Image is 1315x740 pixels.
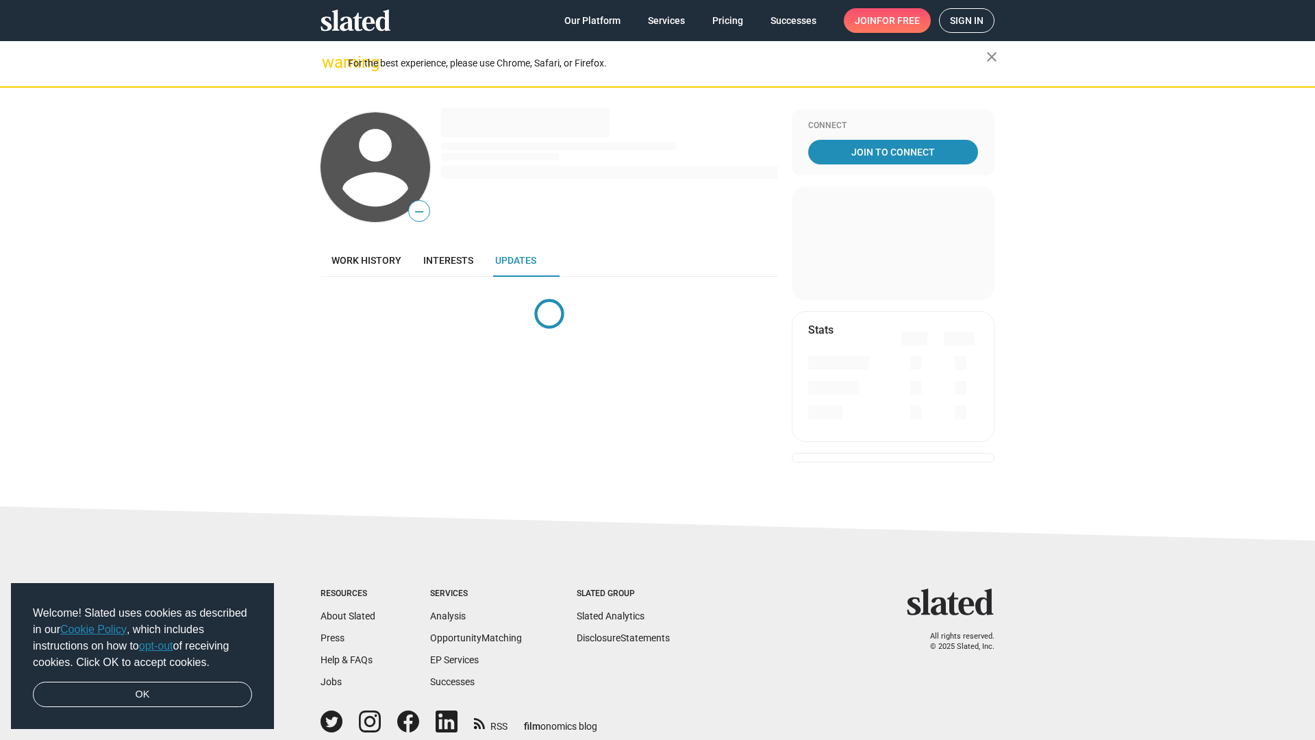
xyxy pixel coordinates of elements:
a: filmonomics blog [524,709,597,733]
a: Analysis [430,610,466,621]
a: Successes [760,8,827,33]
a: Cookie Policy [60,624,127,635]
span: Sign in [950,9,984,32]
a: dismiss cookie message [33,682,252,708]
div: Services [430,589,522,600]
a: OpportunityMatching [430,632,522,643]
a: Sign in [939,8,994,33]
div: Slated Group [577,589,670,600]
div: Connect [808,121,978,132]
span: for free [877,8,920,33]
a: Press [321,632,345,643]
a: Join To Connect [808,140,978,164]
div: For the best experience, please use Chrome, Safari, or Firefox. [348,54,986,73]
a: About Slated [321,610,375,621]
span: Pricing [712,8,743,33]
div: cookieconsent [11,583,274,730]
a: Pricing [701,8,754,33]
mat-icon: warning [322,54,338,71]
a: Slated Analytics [577,610,644,621]
a: Joinfor free [844,8,931,33]
span: Join To Connect [811,140,975,164]
mat-card-title: Stats [808,323,834,337]
a: Jobs [321,676,342,687]
a: opt-out [139,640,173,652]
span: — [409,203,429,221]
span: Our Platform [564,8,621,33]
a: Services [637,8,696,33]
a: Updates [484,244,547,277]
span: Updates [495,255,536,266]
a: Successes [430,676,475,687]
span: Welcome! Slated uses cookies as described in our , which includes instructions on how to of recei... [33,605,252,671]
div: Resources [321,589,375,600]
span: film [524,721,540,732]
mat-icon: close [984,49,1000,65]
span: Services [648,8,685,33]
a: Help & FAQs [321,654,373,665]
a: RSS [474,712,508,733]
a: Our Platform [553,8,631,33]
a: Work history [321,244,412,277]
a: Interests [412,244,484,277]
a: DisclosureStatements [577,632,670,643]
p: All rights reserved. © 2025 Slated, Inc. [916,632,994,652]
span: Work history [331,255,401,266]
span: Successes [771,8,816,33]
a: EP Services [430,654,479,665]
span: Join [855,8,920,33]
span: Interests [423,255,473,266]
